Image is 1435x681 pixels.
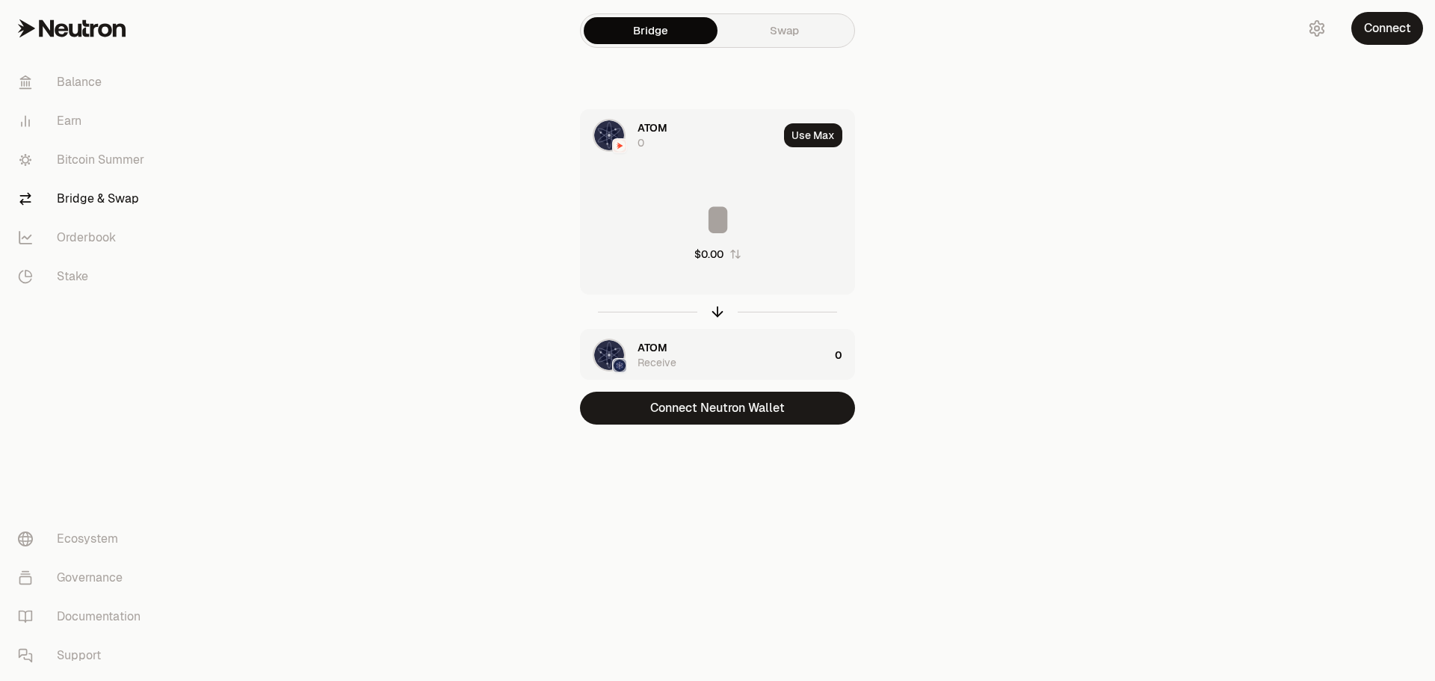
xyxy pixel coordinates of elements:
div: $0.00 [694,247,723,262]
img: ATOM Logo [594,120,624,150]
a: Ecosystem [6,520,161,558]
button: ATOM LogoCosmos Hub LogoCosmos Hub LogoATOMReceive0 [581,330,854,380]
a: Orderbook [6,218,161,257]
button: Connect [1351,12,1423,45]
button: $0.00 [694,247,741,262]
a: Bitcoin Summer [6,141,161,179]
a: Earn [6,102,161,141]
img: Neutron Logo [614,140,626,152]
a: Bridge & Swap [6,179,161,218]
a: Stake [6,257,161,296]
a: Swap [717,17,851,44]
span: ATOM [638,120,667,135]
a: Balance [6,63,161,102]
button: Use Max [784,123,842,147]
a: Bridge [584,17,717,44]
div: 0 [835,330,854,380]
img: Cosmos Hub Logo [614,360,626,372]
div: ATOM LogoCosmos Hub LogoCosmos Hub LogoATOMReceive [581,330,829,380]
a: Support [6,636,161,675]
img: ATOM Logo [594,340,624,370]
span: ATOM [638,340,667,355]
a: Documentation [6,597,161,636]
div: ATOM LogoNeutron LogoNeutron LogoATOM0 [581,110,778,161]
div: Receive [638,355,676,370]
div: 0 [638,135,644,150]
a: Governance [6,558,161,597]
button: Connect Neutron Wallet [580,392,855,425]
